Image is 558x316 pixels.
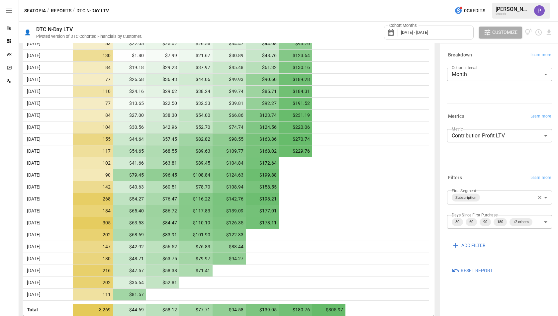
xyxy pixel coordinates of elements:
[495,218,506,226] span: 180
[216,157,244,169] span: $104.84
[116,229,145,241] span: $68.69
[249,50,278,61] span: $48.76
[447,239,490,251] button: ADD FILTER
[448,174,462,182] h6: Filters
[24,193,41,205] span: [DATE]
[24,181,41,193] span: [DATE]
[76,74,112,85] span: 77
[216,169,244,181] span: $124.63
[216,229,244,241] span: $122.33
[464,7,485,15] span: 0 Credits
[183,193,211,205] span: $116.22
[530,52,551,58] span: Learn more
[452,5,488,17] button: 0Credits
[24,229,41,241] span: [DATE]
[116,50,145,61] span: $1.80
[47,7,49,15] div: /
[149,74,178,85] span: $36.43
[452,126,463,132] label: Metric
[183,86,211,97] span: $38.24
[149,169,178,181] span: $96.45
[76,110,112,121] span: 84
[183,110,211,121] span: $54.00
[116,169,145,181] span: $79.45
[24,277,41,288] span: [DATE]
[51,7,71,15] button: Reports
[216,217,244,229] span: $126.35
[461,267,493,275] span: Reset Report
[452,212,498,218] label: Days Since First Purchase
[149,241,178,253] span: $56.52
[183,133,211,145] span: $82.82
[116,181,145,193] span: $40.63
[183,38,211,49] span: $26.56
[249,121,278,133] span: $124.56
[149,86,178,97] span: $29.62
[24,253,41,265] span: [DATE]
[76,304,112,316] span: 3,269
[316,304,344,316] span: $305.97
[24,289,41,300] span: [DATE]
[249,98,278,109] span: $92.27
[511,218,531,226] span: +2 others
[453,218,462,226] span: 30
[249,62,278,73] span: $61.32
[24,241,41,253] span: [DATE]
[24,74,41,85] span: [DATE]
[496,12,530,15] div: Seatopia
[282,50,311,61] span: $123.64
[76,181,112,193] span: 142
[76,241,112,253] span: 147
[24,304,38,316] span: Total
[149,98,178,109] span: $22.50
[183,50,211,61] span: $21.67
[76,121,112,133] span: 104
[447,265,497,276] button: Reset Report
[24,145,41,157] span: [DATE]
[183,181,211,193] span: $78.70
[24,217,41,229] span: [DATE]
[76,50,112,61] span: 130
[116,110,145,121] span: $27.00
[448,51,472,59] h6: Breakdown
[76,265,112,276] span: 216
[76,38,112,49] span: 53
[76,229,112,241] span: 202
[116,74,145,85] span: $26.58
[216,145,244,157] span: $109.77
[116,277,145,288] span: $35.64
[479,27,522,39] button: Customize
[183,62,211,73] span: $37.97
[183,241,211,253] span: $76.83
[183,205,211,217] span: $117.83
[149,217,178,229] span: $84.47
[183,217,211,229] span: $110.19
[249,217,278,229] span: $178.11
[149,229,178,241] span: $83.91
[149,110,178,121] span: $38.30
[24,29,31,36] div: 👤
[448,113,464,120] h6: Metrics
[216,50,244,61] span: $30.89
[76,205,112,217] span: 184
[447,129,552,142] div: Contribution Profit LTV
[24,50,41,61] span: [DATE]
[249,181,278,193] span: $158.55
[76,86,112,97] span: 110
[401,30,428,35] span: [DATE] - [DATE]
[282,133,311,145] span: $270.74
[116,38,145,49] span: $22.05
[76,277,112,288] span: 202
[282,62,311,73] span: $130.16
[216,121,244,133] span: $74.74
[149,62,178,73] span: $29.23
[534,5,545,16] div: Prateek Batra
[149,181,178,193] span: $60.51
[24,205,41,217] span: [DATE]
[183,145,211,157] span: $89.63
[216,38,244,49] span: $34.47
[183,253,211,265] span: $79.97
[76,62,112,73] span: 84
[149,277,178,288] span: $52.81
[447,68,552,81] div: Month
